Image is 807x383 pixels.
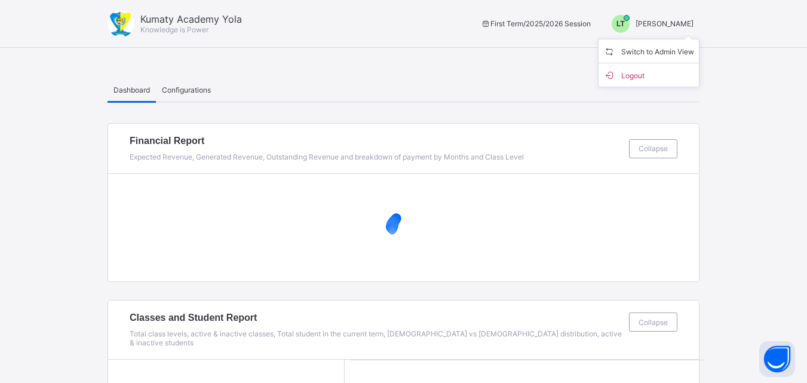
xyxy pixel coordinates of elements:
[616,20,625,28] span: LT
[599,63,699,87] li: dropdown-list-item-buttom-1
[639,318,668,327] span: Collapse
[636,19,694,28] span: [PERSON_NAME]
[130,152,524,161] span: Expected Revenue, Generated Revenue, Outstanding Revenue and breakdown of payment by Months and C...
[140,25,208,34] span: Knowledge is Power
[130,136,623,146] span: Financial Report
[603,68,694,82] span: Logout
[130,329,622,347] span: Total class levels, active & inactive classes, Total student in the current term, [DEMOGRAPHIC_DA...
[130,312,623,323] span: Classes and Student Report
[603,44,694,58] span: Switch to Admin View
[639,144,668,153] span: Collapse
[113,85,150,94] span: Dashboard
[140,13,242,25] span: Kumaty Academy Yola
[162,85,211,94] span: Configurations
[599,39,699,63] li: dropdown-list-item-name-0
[480,19,591,28] span: session/term information
[759,341,795,377] button: Open asap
